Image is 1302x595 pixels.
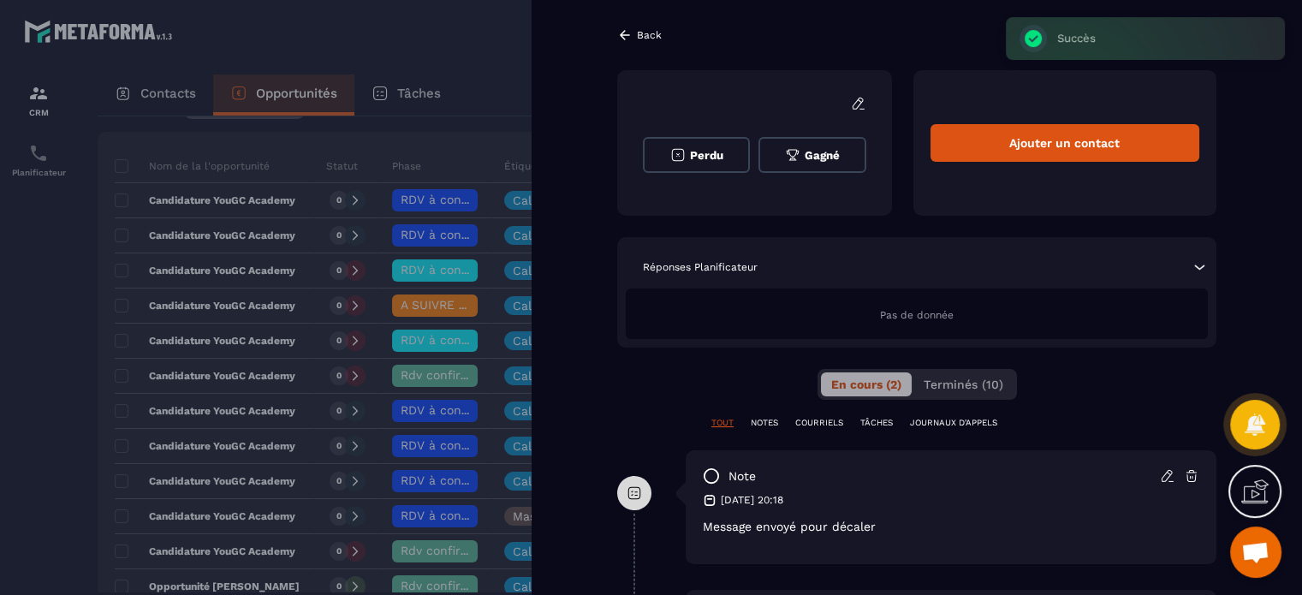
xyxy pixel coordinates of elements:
button: Gagné [758,137,865,173]
span: Perdu [690,149,723,162]
div: Ajouter un contact [930,124,1199,162]
p: TÂCHES [860,417,893,429]
div: Ouvrir le chat [1230,527,1281,578]
p: [DATE] 20:18 [721,493,783,507]
p: note [728,468,756,485]
button: En cours (2) [821,372,912,396]
p: Réponses Planificateur [643,260,758,274]
span: Terminés (10) [924,378,1003,391]
span: En cours (2) [831,378,901,391]
p: Message envoyé pour décaler [703,520,1199,533]
p: TOUT [711,417,734,429]
span: Pas de donnée [880,309,954,321]
p: JOURNAUX D'APPELS [910,417,997,429]
button: Terminés (10) [913,372,1014,396]
p: Back [637,29,662,41]
button: Perdu [643,137,750,173]
p: NOTES [751,417,778,429]
p: COURRIELS [795,417,843,429]
span: Gagné [805,149,840,162]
